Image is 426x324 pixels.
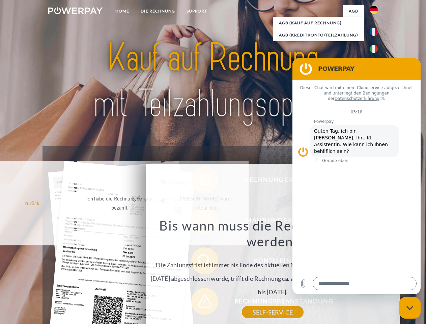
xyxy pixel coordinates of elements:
[64,32,362,129] img: title-powerpay_de.svg
[273,17,364,29] a: AGB (Kauf auf Rechnung)
[343,5,364,17] a: agb
[135,5,181,17] a: DIE RECHNUNG
[150,217,396,250] h3: Bis wann muss die Rechnung bezahlt werden?
[242,306,304,318] a: SELF-SERVICE
[181,5,213,17] a: SUPPORT
[292,58,421,294] iframe: Messaging-Fenster
[150,217,396,312] div: Die Zahlungsfrist ist immer bis Ende des aktuellen Monats. Wenn die Bestellung z.B. am [DATE] abg...
[370,28,378,36] img: fr
[370,6,378,14] img: de
[370,45,378,53] img: it
[48,7,103,14] img: logo-powerpay-white.svg
[273,29,364,41] a: AGB (Kreditkonto/Teilzahlung)
[81,194,157,212] div: Ich habe die Rechnung bereits bezahlt
[399,297,421,319] iframe: Schaltfläche zum Öffnen des Messaging-Fensters; Konversation läuft
[110,5,135,17] a: Home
